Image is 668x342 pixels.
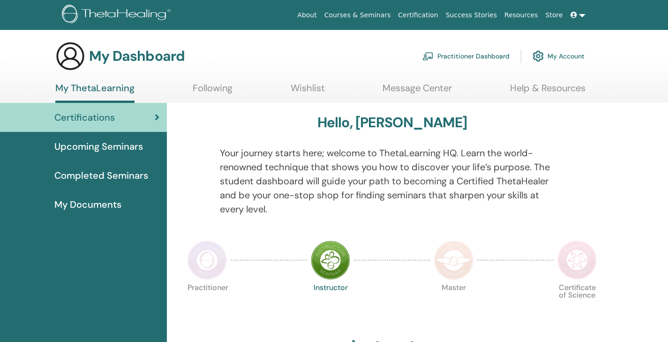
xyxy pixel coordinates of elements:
[542,7,567,24] a: Store
[188,240,227,280] img: Practitioner
[422,46,510,66] a: Practitioner Dashboard
[193,82,233,101] a: Following
[510,82,585,101] a: Help & Resources
[311,240,350,280] img: Instructor
[434,284,473,323] p: Master
[394,7,442,24] a: Certification
[291,82,325,101] a: Wishlist
[220,146,565,216] p: Your journey starts here; welcome to ThetaLearning HQ. Learn the world-renowned technique that sh...
[557,284,597,323] p: Certificate of Science
[188,284,227,323] p: Practitioner
[54,139,143,153] span: Upcoming Seminars
[317,114,467,131] h3: Hello, [PERSON_NAME]
[293,7,320,24] a: About
[54,197,121,211] span: My Documents
[89,48,185,65] h3: My Dashboard
[54,168,148,182] span: Completed Seminars
[533,46,585,66] a: My Account
[383,82,452,101] a: Message Center
[501,7,542,24] a: Resources
[55,82,135,103] a: My ThetaLearning
[321,7,395,24] a: Courses & Seminars
[533,48,544,64] img: cog.svg
[442,7,501,24] a: Success Stories
[434,240,473,280] img: Master
[62,5,174,26] img: logo.png
[422,52,434,60] img: chalkboard-teacher.svg
[311,284,350,323] p: Instructor
[55,41,85,71] img: generic-user-icon.jpg
[557,240,597,280] img: Certificate of Science
[54,110,115,124] span: Certifications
